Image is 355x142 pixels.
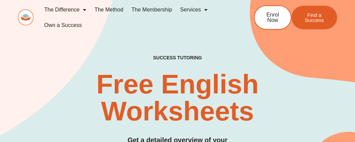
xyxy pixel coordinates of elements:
a: The Difference [40,2,91,18]
span: Enrol Now [265,12,281,23]
span: Find a Success [302,12,327,23]
a: The Membership [127,2,176,18]
a: Find a Success [291,6,337,29]
a: Own a Success [40,18,86,33]
h2: Free English Worksheets​ [72,71,283,125]
h4: SUCCESS TUTORING​ [130,55,225,61]
a: Enrol Now [254,5,291,30]
a: The Method [90,2,127,18]
a: Services [176,2,212,18]
nav: Menu [40,2,236,33]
